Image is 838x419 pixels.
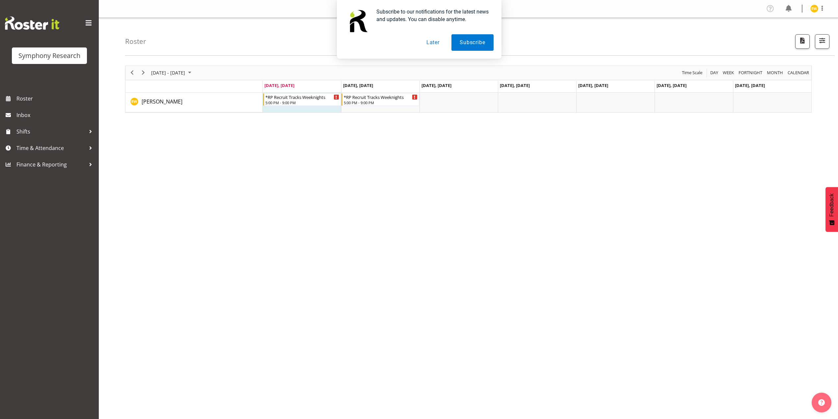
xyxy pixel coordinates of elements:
[16,127,86,136] span: Shifts
[766,69,784,77] button: Timeline Month
[264,82,294,88] span: [DATE], [DATE]
[738,69,764,77] button: Fortnight
[344,100,418,105] div: 5:00 PM - 9:00 PM
[138,66,149,80] div: next period
[265,94,339,100] div: *RP Recruit Tracks Weeknights
[709,69,719,77] button: Timeline Day
[818,399,825,406] img: help-xxl-2.png
[125,66,812,113] div: Timeline Week of September 29, 2025
[787,69,810,77] span: calendar
[722,69,735,77] span: Week
[421,82,451,88] span: [DATE], [DATE]
[345,8,371,34] img: notification icon
[657,82,687,88] span: [DATE], [DATE]
[16,160,86,169] span: Finance & Reporting
[150,69,194,77] button: September 2025
[16,94,95,104] span: Roster
[265,100,339,105] div: 5:00 PM - 9:00 PM
[371,8,494,23] div: Subscribe to our notifications for the latest news and updates. You can disable anytime.
[344,94,418,100] div: *RP Recruit Tracks Weeknights
[710,69,719,77] span: Day
[787,69,810,77] button: Month
[125,93,263,112] td: Enrica Walsh resource
[16,110,95,120] span: Inbox
[829,194,835,217] span: Feedback
[263,93,811,112] table: Timeline Week of September 29, 2025
[126,66,138,80] div: previous period
[722,69,735,77] button: Timeline Week
[263,93,341,106] div: Enrica Walsh"s event - *RP Recruit Tracks Weeknights Begin From Monday, September 29, 2025 at 5:0...
[149,66,195,80] div: Sep 29 - Oct 05, 2025
[142,98,182,105] a: [PERSON_NAME]
[16,143,86,153] span: Time & Attendance
[735,82,765,88] span: [DATE], [DATE]
[681,69,704,77] button: Time Scale
[825,187,838,232] button: Feedback - Show survey
[150,69,186,77] span: [DATE] - [DATE]
[341,93,419,106] div: Enrica Walsh"s event - *RP Recruit Tracks Weeknights Begin From Tuesday, September 30, 2025 at 5:...
[128,69,137,77] button: Previous
[451,34,493,51] button: Subscribe
[343,82,373,88] span: [DATE], [DATE]
[418,34,448,51] button: Later
[766,69,784,77] span: Month
[578,82,608,88] span: [DATE], [DATE]
[681,69,703,77] span: Time Scale
[139,69,148,77] button: Next
[500,82,530,88] span: [DATE], [DATE]
[738,69,763,77] span: Fortnight
[142,98,182,105] span: [PERSON_NAME]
